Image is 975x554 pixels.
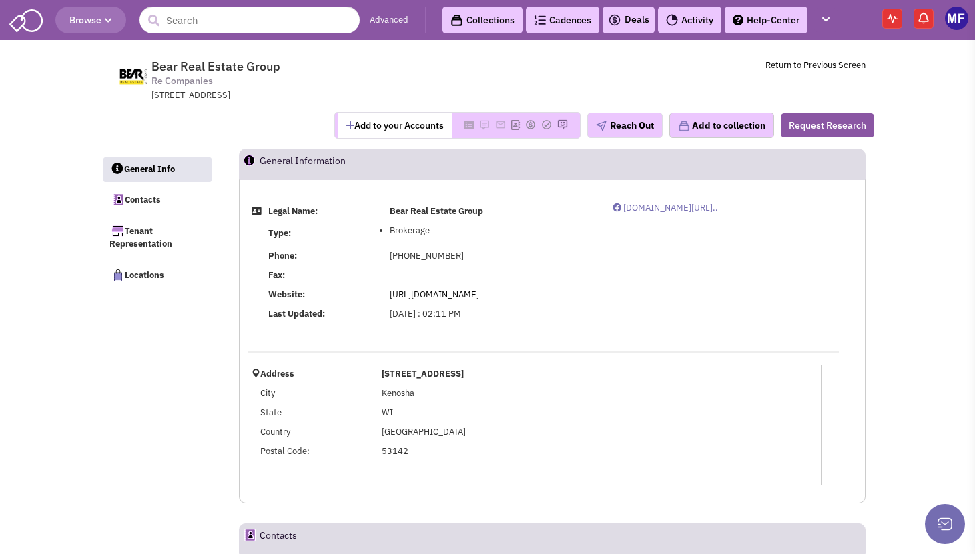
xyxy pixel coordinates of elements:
[370,14,408,27] a: Advanced
[260,149,346,179] h2: General Information
[587,113,663,138] button: Reach Out
[541,119,552,130] img: Please add to your accounts
[257,403,378,423] td: State
[69,14,112,26] span: Browse
[268,269,285,281] b: Fax:
[526,7,599,33] a: Cadences
[613,202,718,213] a: [DOMAIN_NAME][URL]..
[103,261,211,289] a: Locations
[268,308,325,319] b: Last Updated:
[390,205,483,217] b: Bear Real Estate Group
[623,202,718,213] span: [DOMAIN_NAME][URL]..
[257,384,378,403] td: City
[260,524,297,553] h2: Contacts
[658,7,721,33] a: Activity
[386,247,595,266] td: [PHONE_NUMBER]
[9,7,43,32] img: SmartAdmin
[260,368,294,379] b: Address
[557,119,568,130] img: Please add to your accounts
[525,119,536,130] img: Please add to your accounts
[257,423,378,442] td: Country
[378,442,595,461] td: 53142
[608,12,649,28] a: Deals
[268,205,318,217] b: Legal Name:
[495,119,506,130] img: Please add to your accounts
[151,89,500,102] div: [STREET_ADDRESS]
[378,423,595,442] td: [GEOGRAPHIC_DATA]
[378,403,595,423] td: WI
[103,157,212,183] a: General Info
[442,7,523,33] a: Collections
[386,305,595,324] td: [DATE] : 02:11 PM
[669,113,774,138] button: Add to collection
[268,289,305,300] b: Website:
[725,7,807,33] a: Help-Center
[151,74,213,88] span: Re Companies
[103,217,211,257] a: Tenant Representation
[479,119,490,130] img: Please add to your accounts
[733,15,743,25] img: help.png
[151,59,280,74] span: Bear Real Estate Group
[534,15,546,25] img: Cadences_logo.png
[666,14,678,26] img: Activity.png
[608,12,621,28] img: icon-deals.svg
[390,225,592,237] li: Brokerage
[55,7,126,33] button: Browse
[781,113,874,137] button: Request Research
[596,121,607,131] img: plane.png
[268,250,297,261] b: Phone:
[450,14,463,27] img: icon-collection-lavender-black.svg
[268,227,291,239] b: Type:
[378,384,595,403] td: Kenosha
[103,185,211,213] a: Contacts
[257,442,378,461] td: Postal Code:
[765,59,866,71] a: Return to Previous Screen
[390,289,479,300] a: [URL][DOMAIN_NAME]
[945,7,968,30] img: Mark Fredericks
[139,7,360,33] input: Search
[338,113,452,138] button: Add to your Accounts
[678,120,690,132] img: icon-collection-lavender.png
[382,368,464,379] b: [STREET_ADDRESS]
